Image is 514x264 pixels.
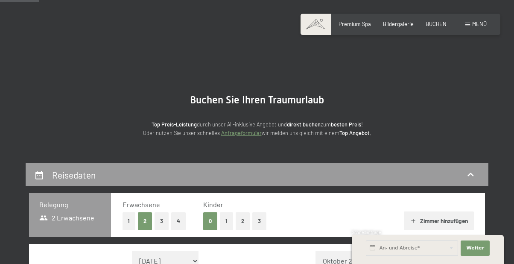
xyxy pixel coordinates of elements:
a: Premium Spa [339,21,371,27]
a: Anfrageformular [221,129,262,136]
button: Weiter [461,241,490,256]
a: Bildergalerie [383,21,414,27]
span: Buchen Sie Ihren Traumurlaub [190,94,324,106]
span: 2 Erwachsene [39,213,94,223]
button: 3 [155,212,169,230]
span: Schnellanfrage [352,230,381,235]
button: 4 [171,212,186,230]
strong: Top Angebot. [339,129,371,136]
button: Zimmer hinzufügen [404,211,473,230]
button: 2 [236,212,250,230]
span: Erwachsene [123,200,160,208]
button: 1 [220,212,233,230]
strong: besten Preis [331,121,361,128]
span: Menü [472,21,487,27]
a: BUCHEN [426,21,447,27]
strong: Top Preis-Leistung [152,121,197,128]
span: Kinder [203,200,223,208]
button: 2 [138,212,152,230]
button: 1 [123,212,136,230]
button: 3 [252,212,266,230]
strong: direkt buchen [287,121,321,128]
p: durch unser All-inklusive Angebot und zum ! Oder nutzen Sie unser schnelles wir melden uns gleich... [86,120,428,138]
span: Weiter [466,245,484,252]
h2: Reisedaten [52,170,96,180]
h3: Belegung [39,200,101,209]
button: 0 [203,212,217,230]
